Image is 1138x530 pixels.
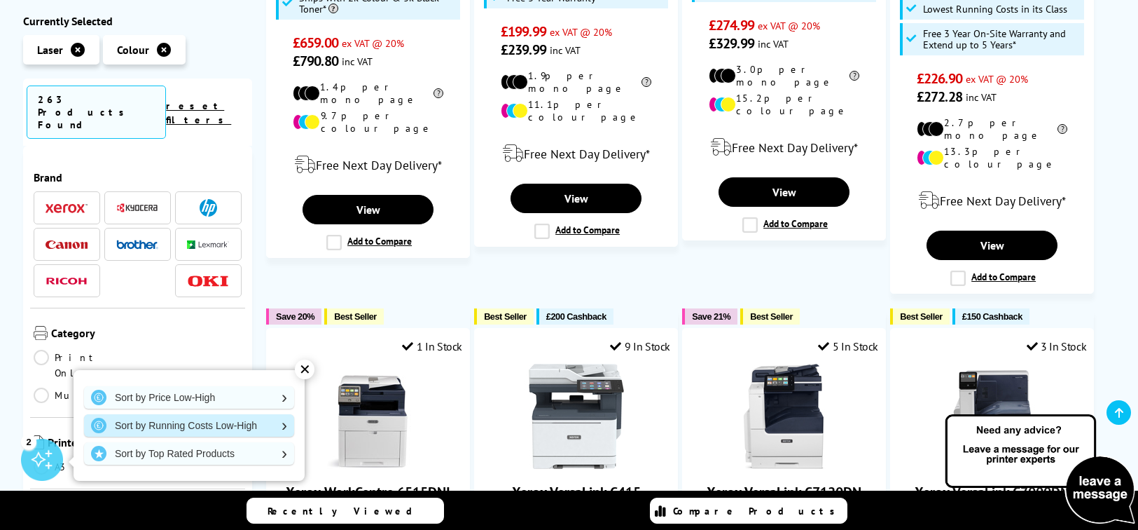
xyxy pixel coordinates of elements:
div: 1 In Stock [402,339,462,353]
a: OKI [187,272,229,290]
span: Laser [37,43,63,57]
span: Save 20% [276,311,314,322]
span: £659.00 [293,34,338,52]
a: reset filters [166,100,231,126]
li: 3.0p per mono page [709,63,859,88]
a: Xerox VersaLink C7120DN [707,483,861,501]
img: Xerox VersaLink C7000DN [940,364,1045,469]
img: Kyocera [116,203,158,213]
a: View [719,177,849,207]
img: Open Live Chat window [942,412,1138,527]
span: 263 Products Found [27,86,167,139]
img: Ricoh [46,277,88,285]
span: Category [51,326,242,343]
a: Lexmark [187,236,229,253]
div: modal_delivery [898,181,1086,220]
span: Lowest Running Costs in its Class [923,4,1067,15]
img: Xerox VersaLink C7120DN [732,364,837,469]
span: £274.99 [709,16,754,34]
img: Canon [46,240,88,249]
span: £199.99 [501,22,546,41]
div: 9 In Stock [610,339,670,353]
a: Kyocera [116,199,158,217]
a: Xerox VersaLink C7000DN [940,458,1045,472]
a: Print Only [34,350,138,381]
button: Save 20% [266,308,321,325]
a: Xerox WorkCentre 6515DNI [286,483,450,501]
img: Printer Size [34,435,44,449]
span: ex VAT @ 20% [550,25,612,39]
span: Best Seller [334,311,377,322]
span: ex VAT @ 20% [966,72,1028,86]
button: Best Seller [474,308,534,325]
a: Canon [46,236,88,253]
a: Multifunction [34,388,186,403]
img: OKI [187,275,229,287]
div: 3 In Stock [1027,339,1087,353]
a: Xerox VersaLink C7120DN [732,458,837,472]
div: 2 [21,434,36,449]
span: Colour [117,43,149,57]
span: inc VAT [758,37,789,50]
label: Add to Compare [950,271,1036,286]
button: Best Seller [740,308,800,325]
span: Printer Size [48,435,242,452]
label: Add to Compare [534,224,620,239]
span: ex VAT @ 20% [342,36,404,50]
li: 15.2p per colour page [709,92,859,117]
div: ✕ [295,360,314,379]
span: £272.28 [917,88,962,106]
span: £150 Cashback [962,311,1022,322]
span: Best Seller [484,311,527,322]
a: Sort by Running Costs Low-High [84,414,294,437]
label: Add to Compare [326,235,412,250]
img: Brother [116,239,158,249]
div: 5 In Stock [818,339,878,353]
a: Xerox VersaLink C415 [512,483,641,501]
a: Brother [116,236,158,253]
span: Free 3 Year On-Site Warranty and Extend up to 5 Years* [923,28,1081,50]
a: HP [187,199,229,217]
span: inc VAT [966,90,997,104]
a: Xerox WorkCentre 6515DNI [316,458,421,472]
a: Xerox [46,199,88,217]
div: modal_delivery [482,134,670,173]
a: Xerox VersaLink C7000DN [915,483,1069,501]
span: inc VAT [342,55,373,68]
span: Brand [34,170,242,184]
button: £150 Cashback [952,308,1029,325]
img: Category [34,326,48,340]
li: 11.1p per colour page [501,98,651,123]
button: Best Seller [890,308,950,325]
span: £200 Cashback [546,311,606,322]
a: Sort by Price Low-High [84,386,294,409]
span: £226.90 [917,69,962,88]
li: 2.7p per mono page [917,116,1067,142]
li: 1.4p per mono page [293,81,443,106]
span: inc VAT [550,43,581,57]
span: £239.99 [501,41,546,59]
button: £200 Cashback [536,308,613,325]
button: Best Seller [324,308,384,325]
a: Recently Viewed [247,498,444,524]
span: Compare Products [673,505,842,517]
span: Best Seller [900,311,943,322]
img: Xerox [46,203,88,213]
div: modal_delivery [690,128,878,167]
img: Xerox VersaLink C415 [524,364,629,469]
span: ex VAT @ 20% [758,19,820,32]
span: £329.99 [709,34,754,53]
img: HP [200,199,217,217]
div: modal_delivery [274,145,462,184]
a: Sort by Top Rated Products [84,442,294,465]
span: £790.80 [293,52,338,70]
a: Xerox VersaLink C415 [524,458,629,472]
a: View [303,195,433,224]
a: View [511,184,641,213]
span: Recently Viewed [268,505,426,517]
span: Save 21% [692,311,730,322]
img: Lexmark [187,240,229,249]
a: Compare Products [650,498,847,524]
li: 1.9p per mono page [501,69,651,95]
li: 13.3p per colour page [917,145,1067,170]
